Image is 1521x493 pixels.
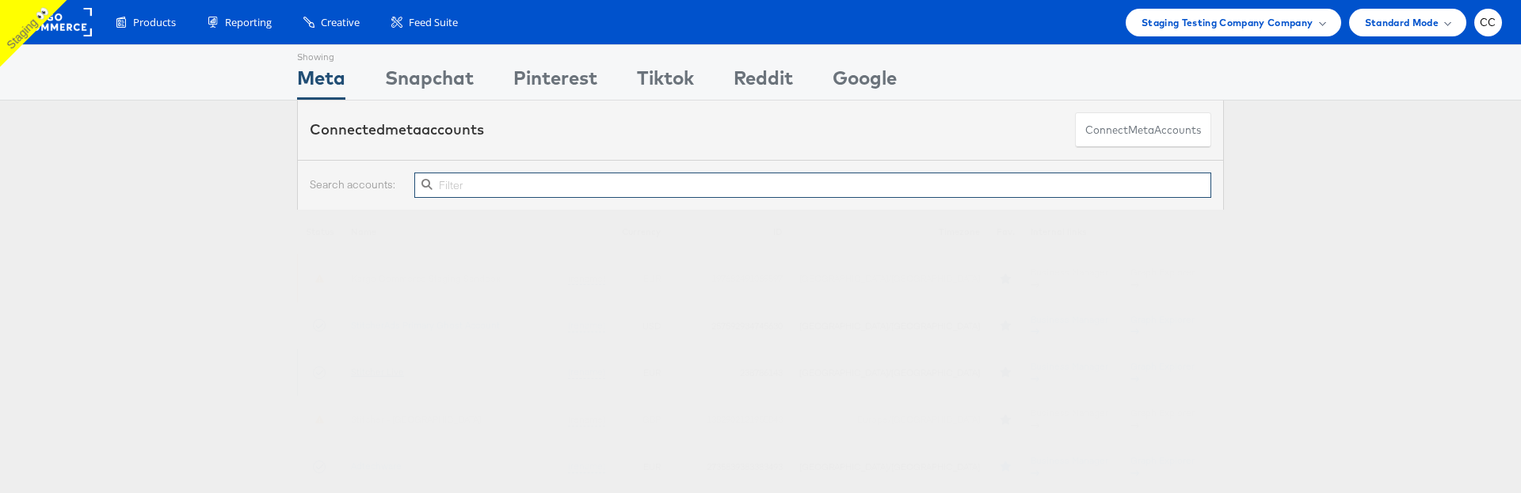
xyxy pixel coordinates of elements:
[351,366,404,377] a: Stitcher Live
[385,120,421,138] span: meta
[1031,313,1108,338] a: Business Manager
[669,210,791,255] th: ID
[1031,266,1108,290] a: Business Manager
[1142,14,1313,31] span: Staging Testing Company Company
[343,210,614,255] th: Name
[568,272,605,286] a: (rename)
[568,460,605,473] a: (rename)
[614,210,669,255] th: Currency
[414,173,1211,198] input: Filter
[669,396,791,442] td: 1382902121955843
[1130,360,1195,385] a: Graph Explorer
[1130,313,1195,338] a: Graph Explorer
[351,272,501,284] a: Kargo Commerce Staging Sandbox
[225,15,272,30] span: Reporting
[614,349,669,396] td: EUR
[833,64,897,100] div: Google
[791,349,989,396] td: [GEOGRAPHIC_DATA]/[GEOGRAPHIC_DATA]
[1031,407,1108,431] a: Business Manager
[298,210,343,255] th: Status
[1130,266,1195,290] a: Graph Explorer
[669,255,791,302] td: 197682491089597
[791,443,989,490] td: [GEOGRAPHIC_DATA]/[GEOGRAPHIC_DATA]
[351,319,500,331] a: StitcherAds Primary Ghost Account
[568,413,605,427] a: (rename)
[614,255,669,302] td: EUR
[568,319,605,332] a: (rename)
[297,64,345,100] div: Meta
[791,255,989,302] td: [GEOGRAPHIC_DATA]/[GEOGRAPHIC_DATA]
[133,15,176,30] span: Products
[351,460,402,472] a: Adtechware
[1031,360,1108,385] a: Business Manager
[568,366,605,379] a: (rename)
[321,15,360,30] span: Creative
[614,443,669,490] td: EUR
[614,302,669,349] td: USD
[669,302,791,349] td: 257592934745630
[385,64,474,100] div: Snapchat
[297,45,345,64] div: Showing
[513,64,597,100] div: Pinterest
[1031,454,1108,479] a: Business Manager
[1480,17,1496,28] span: CC
[669,443,791,490] td: 2735839383383493
[614,396,669,442] td: GBP
[1130,407,1195,431] a: Graph Explorer
[734,64,793,100] div: Reddit
[1128,123,1154,138] span: meta
[637,64,694,100] div: Tiktok
[1365,14,1439,31] span: Standard Mode
[669,349,791,396] td: 238786143
[409,15,458,30] span: Feed Suite
[791,396,989,442] td: Europe/[GEOGRAPHIC_DATA]
[310,119,484,140] div: Connected accounts
[791,302,989,349] td: [GEOGRAPHIC_DATA]/[GEOGRAPHIC_DATA]
[1075,112,1211,148] button: ConnectmetaAccounts
[351,413,481,425] a: Stitcher - [GEOGRAPHIC_DATA]
[1130,454,1195,479] a: Graph Explorer
[791,210,989,255] th: Timezone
